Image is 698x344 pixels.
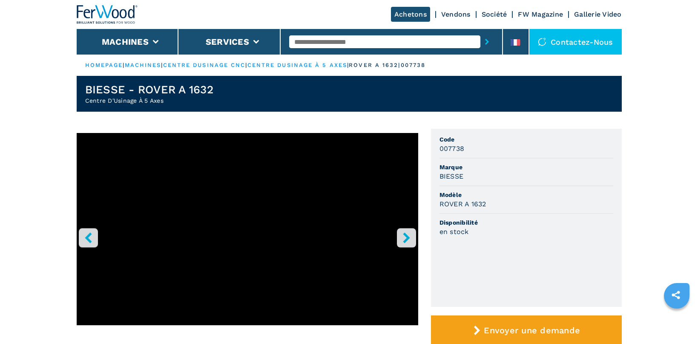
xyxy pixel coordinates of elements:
[665,284,687,306] a: sharethis
[163,62,246,68] a: centre dusinage cnc
[401,61,426,69] p: 007738
[123,62,124,68] span: |
[206,37,249,47] button: Services
[85,83,213,96] h1: BIESSE - ROVER A 1632
[484,325,580,335] span: Envoyer une demande
[439,191,613,199] span: Modèle
[518,10,563,18] a: FW Magazine
[439,218,613,227] span: Disponibilité
[79,228,98,247] button: left-button
[347,62,349,68] span: |
[391,7,430,22] a: Achetons
[247,62,347,68] a: centre dusinage à 5 axes
[77,133,418,325] iframe: YouTube video player
[441,10,471,18] a: Vendons
[439,227,469,237] h3: en stock
[439,144,465,153] h3: 007738
[77,5,138,24] img: Ferwood
[397,228,416,247] button: right-button
[574,10,622,18] a: Gallerie Video
[102,37,149,47] button: Machines
[439,163,613,171] span: Marque
[125,62,161,68] a: machines
[529,29,622,55] div: Contactez-nous
[439,199,486,209] h3: ROVER A 1632
[245,62,247,68] span: |
[482,10,507,18] a: Société
[439,171,464,181] h3: BIESSE
[538,38,546,46] img: Contactez-nous
[161,62,163,68] span: |
[480,32,494,52] button: submit-button
[85,62,123,68] a: HOMEPAGE
[85,96,213,105] h2: Centre D'Usinage À 5 Axes
[439,135,613,144] span: Code
[349,61,400,69] p: rover a 1632 |
[77,133,418,340] div: Go to Slide 1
